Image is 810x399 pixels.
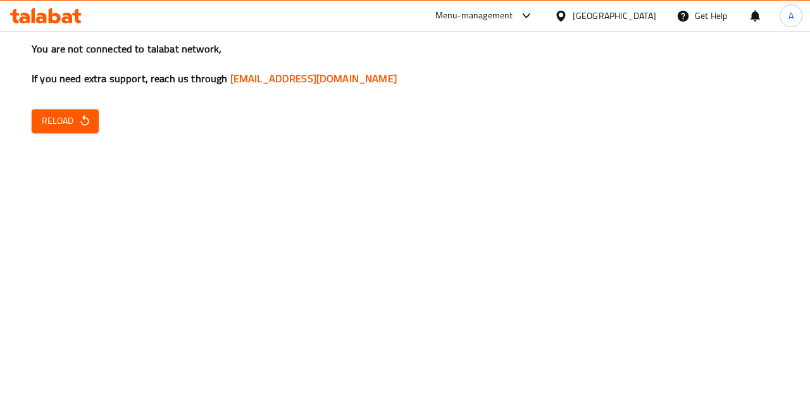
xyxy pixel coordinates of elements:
[42,113,89,129] span: Reload
[230,69,397,88] a: [EMAIL_ADDRESS][DOMAIN_NAME]
[435,8,513,23] div: Menu-management
[573,9,656,23] div: [GEOGRAPHIC_DATA]
[32,109,99,133] button: Reload
[788,9,794,23] span: A
[32,42,778,86] h3: You are not connected to talabat network, If you need extra support, reach us through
